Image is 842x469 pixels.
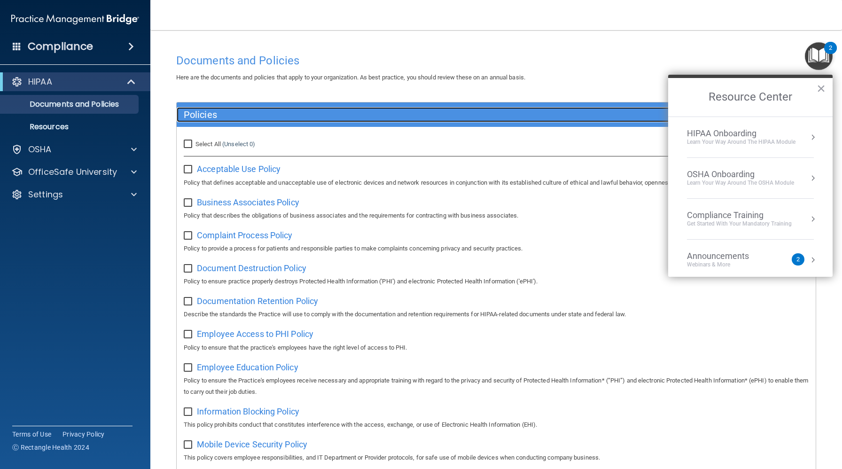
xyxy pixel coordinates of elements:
div: Compliance Training [687,210,792,220]
p: Policy to ensure practice properly destroys Protected Health Information ('PHI') and electronic P... [184,276,809,287]
p: OfficeSafe University [28,166,117,178]
div: Webinars & More [687,261,768,269]
span: Documentation Retention Policy [197,296,318,306]
p: Policy to provide a process for patients and responsible parties to make complaints concerning pr... [184,243,809,254]
span: Select All [195,141,221,148]
p: HIPAA [28,76,52,87]
div: Learn Your Way around the HIPAA module [687,138,795,146]
p: OSHA [28,144,52,155]
p: Policy that defines acceptable and unacceptable use of electronic devices and network resources i... [184,177,809,188]
span: Acceptable Use Policy [197,164,281,174]
p: Policy to ensure the Practice's employees receive necessary and appropriate training with regard ... [184,375,809,398]
input: Select All (Unselect 0) [184,141,195,148]
div: Announcements [687,251,768,261]
a: Terms of Use [12,430,51,439]
p: Policy to ensure that the practice's employees have the right level of access to PHI. [184,342,809,353]
h4: Documents and Policies [176,55,816,67]
span: Information Blocking Policy [197,406,299,416]
a: OfficeSafe University [11,166,137,178]
img: PMB logo [11,10,139,29]
div: 2 [829,48,832,60]
a: (Unselect 0) [222,141,255,148]
span: Business Associates Policy [197,197,299,207]
div: Resource Center [668,75,833,277]
div: OSHA Onboarding [687,169,794,180]
p: Resources [6,122,134,132]
span: Employee Access to PHI Policy [197,329,313,339]
p: Documents and Policies [6,100,134,109]
p: Policy that describes the obligations of business associates and the requirements for contracting... [184,210,809,221]
span: Ⓒ Rectangle Health 2024 [12,443,89,452]
a: Privacy Policy [62,430,105,439]
span: Mobile Device Security Policy [197,439,307,449]
h2: Resource Center [668,78,833,117]
span: Document Destruction Policy [197,263,306,273]
p: This policy prohibits conduct that constitutes interference with the access, exchange, or use of ... [184,419,809,430]
div: Learn your way around the OSHA module [687,179,794,187]
button: Close [817,81,826,96]
p: Describe the standards the Practice will use to comply with the documentation and retention requi... [184,309,809,320]
button: Open Resource Center, 2 new notifications [805,42,833,70]
a: Settings [11,189,137,200]
div: HIPAA Onboarding [687,128,795,139]
a: Policies [184,107,809,122]
span: Employee Education Policy [197,362,298,372]
p: Settings [28,189,63,200]
span: Complaint Process Policy [197,230,292,240]
h4: Compliance [28,40,93,53]
div: Get Started with your mandatory training [687,220,792,228]
h5: Policies [184,109,649,120]
span: Here are the documents and policies that apply to your organization. As best practice, you should... [176,74,525,81]
a: OSHA [11,144,137,155]
p: This policy covers employee responsibilities, and IT Department or Provider protocols, for safe u... [184,452,809,463]
iframe: Drift Widget Chat Controller [679,402,831,440]
a: HIPAA [11,76,136,87]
